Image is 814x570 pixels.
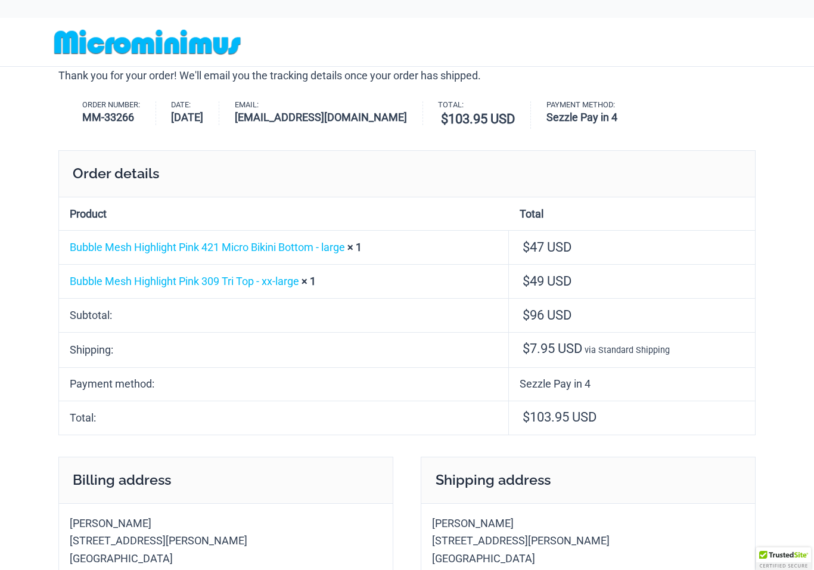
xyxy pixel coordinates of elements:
p: Thank you for your order! We'll email you the tracking details once your order has shipped. [58,67,756,85]
bdi: 49 USD [523,274,571,289]
strong: [DATE] [171,109,203,125]
h2: Billing address [58,457,393,503]
span: $ [523,308,530,323]
bdi: 103.95 USD [441,111,515,126]
span: 96 USD [523,308,571,323]
th: Payment method: [59,367,509,401]
span: $ [523,240,530,255]
span: $ [441,111,448,126]
h2: Shipping address [421,457,756,503]
th: Total: [59,401,509,435]
strong: × 1 [347,241,362,253]
span: 103.95 USD [523,410,596,425]
td: Sezzle Pay in 4 [509,367,755,401]
span: $ [523,410,530,425]
th: Total [509,197,755,230]
bdi: 47 USD [523,240,571,255]
li: Total: [438,101,531,129]
span: $ [523,341,530,356]
strong: [EMAIL_ADDRESS][DOMAIN_NAME] [235,109,407,125]
strong: Sezzle Pay in 4 [546,109,617,125]
strong: MM-33266 [82,109,140,125]
a: Bubble Mesh Highlight Pink 421 Micro Bikini Bottom - large [70,241,345,253]
div: TrustedSite Certified [756,547,811,570]
li: Order number: [82,101,156,125]
small: via Standard Shipping [585,345,670,355]
th: Subtotal: [59,298,509,332]
img: MM SHOP LOGO FLAT [49,29,246,55]
li: Date: [171,101,219,125]
span: 7.95 USD [523,341,582,356]
a: Bubble Mesh Highlight Pink 309 Tri Top - xx-large [70,275,299,287]
strong: × 1 [302,275,316,287]
th: Product [59,197,509,230]
th: Shipping: [59,332,509,367]
li: Email: [235,101,423,125]
li: Payment method: [546,101,633,125]
h2: Order details [58,150,756,197]
span: $ [523,274,530,289]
